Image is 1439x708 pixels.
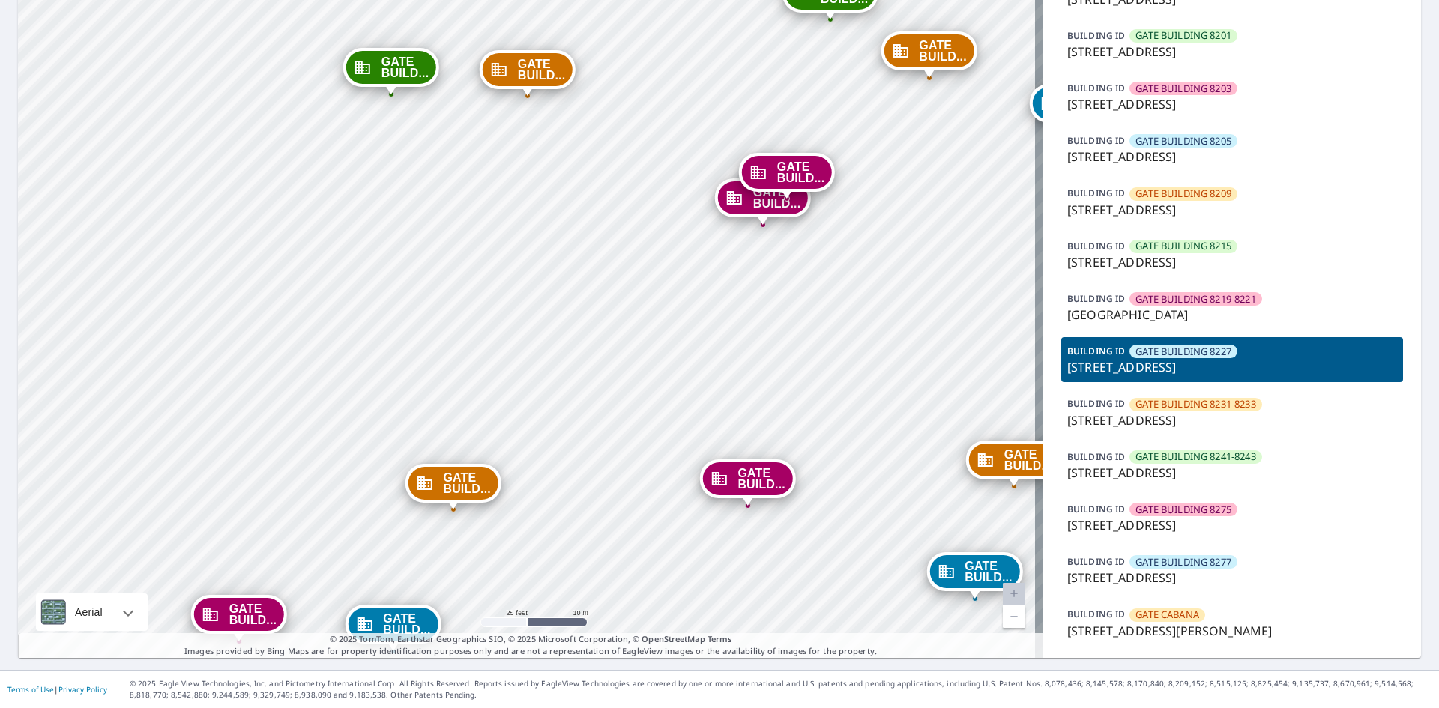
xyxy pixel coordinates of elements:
span: GATE BUILDING 8215 [1135,239,1231,253]
span: GATE BUILDING 8219-8221 [1135,292,1255,306]
p: BUILDING ID [1067,345,1125,357]
span: GATE BUILD... [965,560,1012,583]
p: [STREET_ADDRESS] [1067,516,1397,534]
span: GATE BUILD... [737,468,785,490]
div: Dropped pin, building GATE BUILDING 8231-8233, Commercial property, 8233 Southwestern Blvd Dallas... [480,50,576,97]
a: Current Level 20, Zoom In Disabled [1003,583,1025,605]
a: Privacy Policy [58,684,107,695]
span: GATE BUILD... [777,161,824,184]
p: BUILDING ID [1067,397,1125,410]
span: GATE BUILD... [753,187,800,209]
p: [STREET_ADDRESS] [1067,148,1397,166]
span: GATE BUILDING 8205 [1135,134,1231,148]
div: Dropped pin, building GATE BUILDING 8219-8221, Commercial property, 8221 Southwestern Blvd Dallas... [715,178,811,225]
span: GATE BUILDING 8241-8243 [1135,450,1255,464]
div: Dropped pin, building GATE BUILDING 8209, Commercial property, 8209 Southwestern Blvd Dallas, TX ... [881,31,977,78]
p: [STREET_ADDRESS] [1067,43,1397,61]
p: BUILDING ID [1067,82,1125,94]
p: [STREET_ADDRESS] [1067,464,1397,482]
a: Terms of Use [7,684,54,695]
p: © 2025 Eagle View Technologies, Inc. and Pictometry International Corp. All Rights Reserved. Repo... [130,678,1432,701]
div: Dropped pin, building GATE BUILDING 8241-8243, Commercial property, 8241 Southwestern Blvd Dallas... [343,48,439,94]
span: GATE BUILD... [229,603,277,626]
p: [STREET_ADDRESS] [1067,411,1397,429]
div: Dropped pin, building GATE BUILDING 8171-8173, Commercial property, 8219 Southwestern Blvd Dallas... [966,441,1062,487]
p: [GEOGRAPHIC_DATA] [1067,306,1397,324]
span: GATE BUILDING 8227 [1135,345,1231,359]
div: Dropped pin, building GATE BUILDING 8135-8139, Commercial property, 8137 Southwestern Blvd Dallas... [191,595,287,641]
div: Dropped pin, building GATE BUILDING 8159-8161, Commercial property, 8135 Southwestern Blvd Dallas... [699,459,795,506]
p: [STREET_ADDRESS] [1067,358,1397,376]
div: Aerial [36,593,148,631]
p: [STREET_ADDRESS] [1067,569,1397,587]
span: GATE BUILD... [518,58,565,81]
p: [STREET_ADDRESS][PERSON_NAME] [1067,622,1397,640]
span: GATE BUILDING 8231-8233 [1135,397,1255,411]
span: GATE BUILD... [443,472,490,494]
p: | [7,685,107,694]
p: [STREET_ADDRESS] [1067,253,1397,271]
p: BUILDING ID [1067,29,1125,42]
p: BUILDING ID [1067,608,1125,620]
a: Terms [708,633,732,644]
p: BUILDING ID [1067,503,1125,515]
div: Dropped pin, building GATE BUILDING 8205, Commercial property, 8205 Southwestern Blvd Dallas, TX ... [1029,84,1125,130]
span: GATE BUILD... [919,40,966,62]
p: BUILDING ID [1067,134,1125,147]
div: Dropped pin, building GATE BUILDING 8275, Commercial property, 8275 Southwestern Blvd Dallas, TX ... [739,153,835,199]
span: GATE BUILDING 8275 [1135,503,1231,517]
p: [STREET_ADDRESS] [1067,201,1397,219]
p: BUILDING ID [1067,292,1125,305]
span: GATE BUILDING 8277 [1135,555,1231,569]
a: Current Level 20, Zoom Out [1003,605,1025,628]
span: GATE BUILDING 8201 [1135,28,1231,43]
p: Images provided by Bing Maps are for property identification purposes only and are not a represen... [18,633,1043,658]
a: OpenStreetMap [642,633,705,644]
div: Dropped pin, building GATE BUILDING 8149-8151, Commercial property, 8131 Southwestern Blvd Dallas... [405,464,501,510]
p: BUILDING ID [1067,450,1125,463]
span: GATE CABANA [1135,608,1199,622]
p: BUILDING ID [1067,240,1125,252]
span: GATE BUILDING 8203 [1135,82,1231,96]
div: Dropped pin, building GATE BUILDING 8165-8167, Commercial property, 8219 Southwestern Blvd Dallas... [926,552,1022,599]
span: GATE BUILDING 8209 [1135,187,1231,201]
span: © 2025 TomTom, Earthstar Geographics SIO, © 2025 Microsoft Corporation, © [330,633,732,646]
span: GATE BUILD... [383,613,430,635]
span: GATE BUILD... [1004,449,1052,471]
p: BUILDING ID [1067,187,1125,199]
div: Dropped pin, building GATE BUILDING 8145, Commercial property, 8131 Southwestern Blvd Dallas, TX ... [345,605,441,651]
div: Aerial [70,593,107,631]
p: [STREET_ADDRESS] [1067,95,1397,113]
p: BUILDING ID [1067,555,1125,568]
span: GATE BUILD... [381,56,429,79]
